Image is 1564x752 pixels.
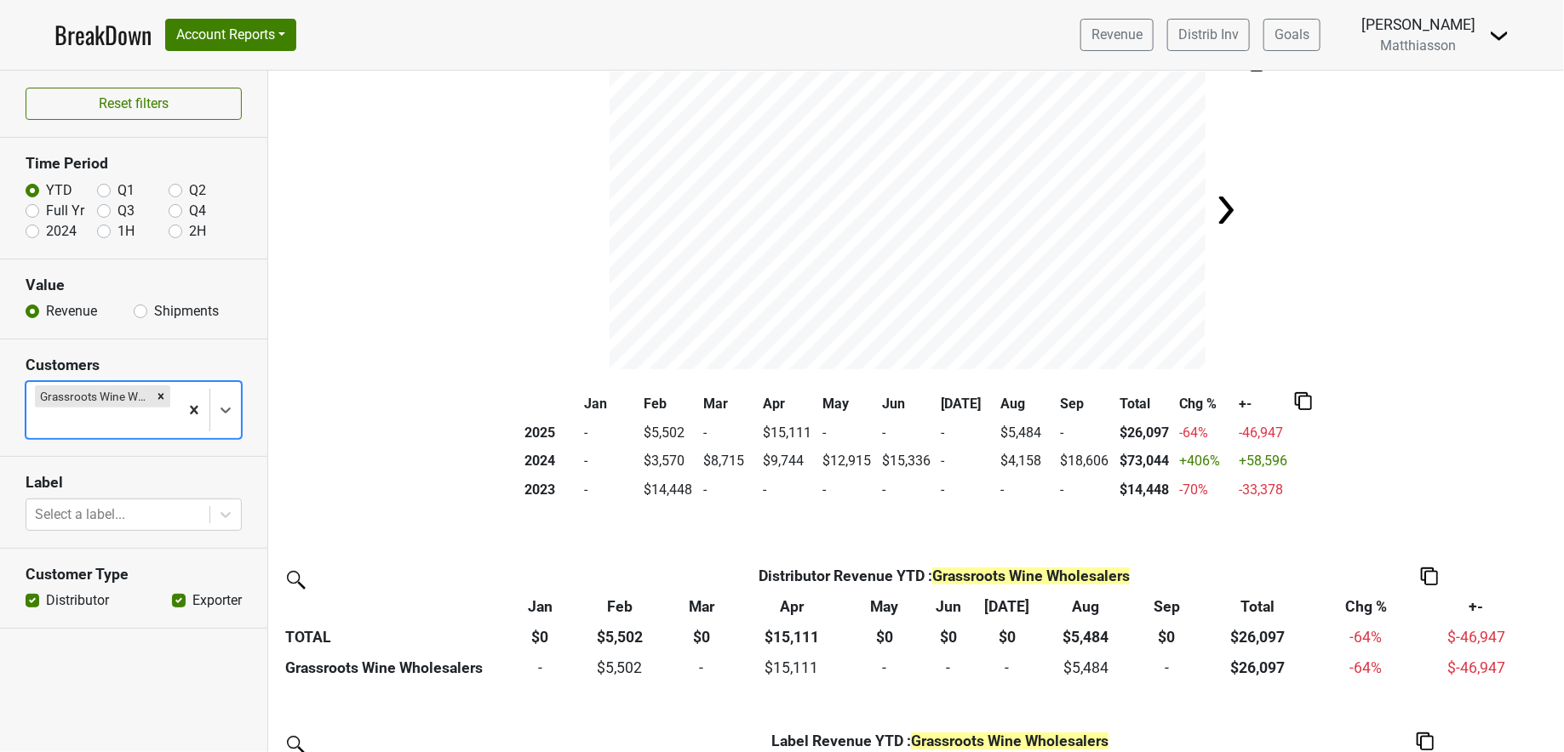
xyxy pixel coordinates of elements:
td: $15,336 [878,447,937,476]
label: Exporter [192,590,242,611]
th: 2025 [520,419,580,447]
label: YTD [46,180,72,201]
td: - [997,476,1057,504]
th: $5,484 [1036,622,1137,652]
img: Copy to clipboard [1421,567,1438,585]
td: - [818,476,878,504]
th: $0 [851,622,918,652]
th: $26,097 [1116,419,1176,447]
th: $5,502 [570,622,670,652]
label: Q1 [117,180,135,201]
td: - [699,476,759,504]
h3: Time Period [26,155,242,173]
a: Distrib Inv [1167,19,1250,51]
div: [PERSON_NAME] [1361,14,1475,36]
td: - [511,652,570,683]
label: 2H [189,221,206,242]
td: $5,502 [570,652,670,683]
th: Jul: activate to sort column ascending [978,591,1036,622]
label: Q4 [189,201,206,221]
th: Apr [759,390,818,419]
td: - [670,652,733,683]
td: $18,606 [1057,447,1116,476]
td: $5,502 [639,419,699,447]
a: Goals [1263,19,1321,51]
th: Total [1116,390,1176,419]
td: - [580,447,639,476]
td: - [937,447,997,476]
a: Revenue [1080,19,1154,51]
td: $-46,947 [1413,652,1540,683]
h3: Customer Type [26,566,242,584]
th: Mar [699,390,759,419]
th: 2024 [520,447,580,476]
td: $8,715 [699,447,759,476]
th: $14,448 [1116,476,1176,504]
td: $15,111 [759,419,818,447]
th: May [818,390,878,419]
img: Dropdown Menu [1489,26,1510,46]
td: $14,448 [639,476,699,504]
th: Aug: activate to sort column ascending [1036,591,1137,622]
td: -46,947 [1235,419,1295,447]
th: $0 [978,622,1036,652]
th: $0 [919,622,979,652]
td: +58,596 [1235,447,1295,476]
th: $26,097 [1197,622,1319,652]
td: - [919,652,979,683]
th: May: activate to sort column ascending [851,591,918,622]
td: $3,570 [639,447,699,476]
td: $5,484 [1036,652,1137,683]
h3: Value [26,276,242,294]
span: $-46,947 [1447,629,1505,646]
td: - [1137,652,1198,683]
td: $9,744 [759,447,818,476]
th: Total: activate to sort column ascending [1197,591,1319,622]
th: Chg %: activate to sort column ascending [1319,591,1412,622]
span: Label [771,732,812,749]
th: [DATE] [937,390,997,419]
th: TOTAL [281,622,511,652]
label: Q3 [117,201,135,221]
td: - [580,419,639,447]
button: Account Reports [165,19,296,51]
label: Q2 [189,180,206,201]
td: - [759,476,818,504]
td: - [878,419,937,447]
td: - [1057,476,1116,504]
th: Aug [997,390,1057,419]
th: &nbsp;: activate to sort column ascending [281,591,511,622]
th: Jun [878,390,937,419]
td: $15,111 [733,652,851,683]
div: Remove Grassroots Wine Wholesalers [152,385,170,407]
td: - [878,476,937,504]
span: Matthiasson [1381,37,1457,54]
td: $5,484 [997,419,1057,447]
td: -33,378 [1235,476,1295,504]
th: Jun: activate to sort column ascending [919,591,979,622]
th: $73,044 [1116,447,1176,476]
th: Grassroots Wine Wholesalers [281,652,511,683]
th: Apr: activate to sort column ascending [733,591,851,622]
span: Grassroots Wine Wholesalers [932,567,1130,584]
th: Jan [580,390,639,419]
a: BreakDown [54,17,152,53]
img: filter [281,565,308,592]
th: Chg % [1176,390,1235,419]
label: Full Yr [46,201,84,221]
span: Distributor [759,567,834,584]
label: Shipments [154,301,219,322]
span: -64% [1349,629,1382,646]
th: $15,111 [733,622,851,652]
span: Grassroots Wine Wholesalers [911,732,1109,749]
td: -70 % [1176,476,1235,504]
td: -64 % [1319,652,1412,683]
th: $0 [670,622,733,652]
th: Sep [1057,390,1116,419]
th: +- [1235,390,1295,419]
th: $0 [1137,622,1198,652]
h3: Customers [26,356,242,374]
td: - [978,652,1036,683]
td: - [699,419,759,447]
td: - [818,419,878,447]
